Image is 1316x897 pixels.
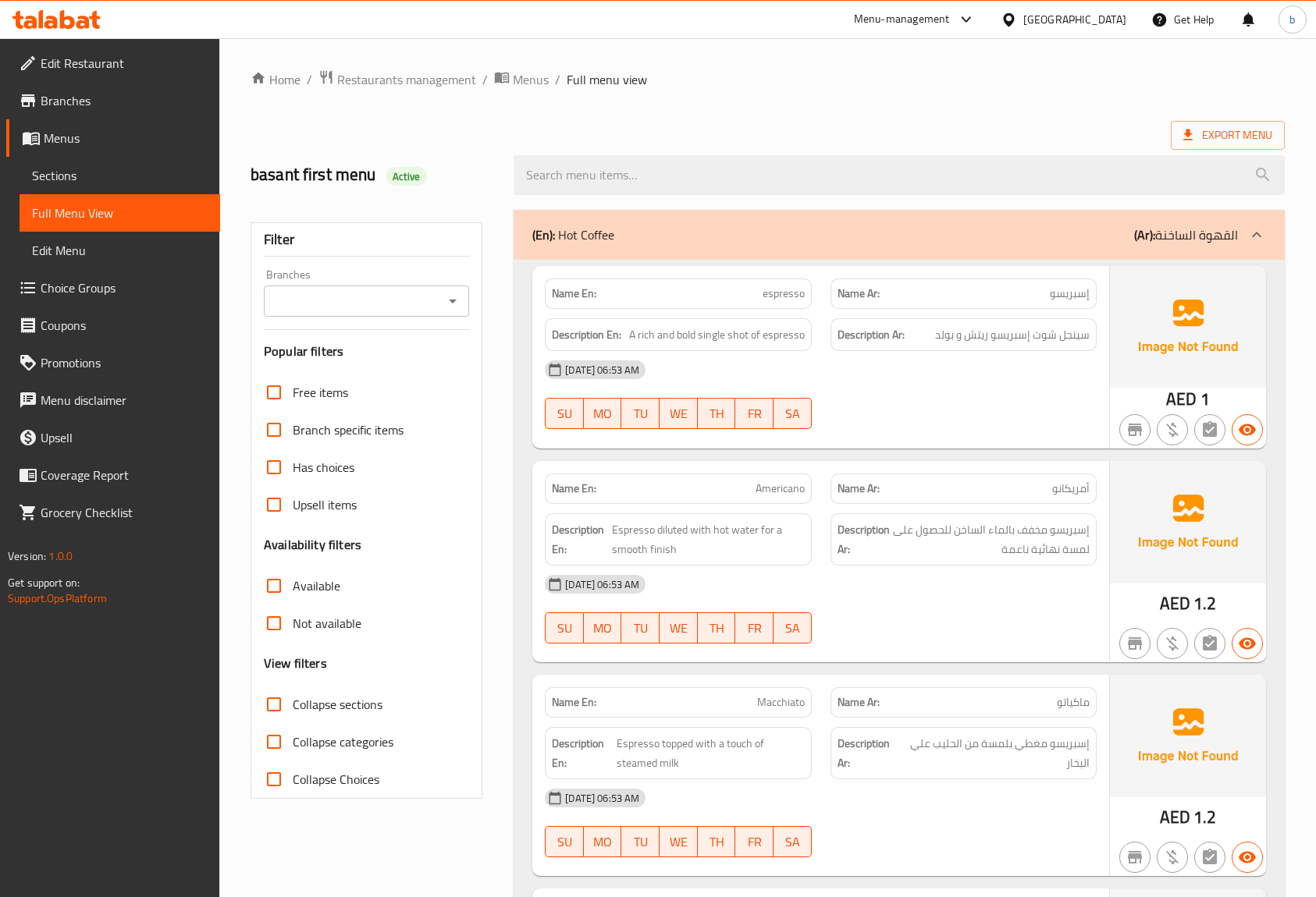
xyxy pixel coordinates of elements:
[552,402,578,425] span: SU
[1110,675,1266,796] img: Ae5nvW7+0k+MAAAAAElFTkSuQmCC
[552,520,608,558] strong: Description En:
[742,617,767,640] span: FR
[20,194,220,232] a: Full Menu View
[1171,121,1285,150] span: Export Menu
[698,826,736,857] button: TH
[41,54,208,73] span: Edit Restaurant
[251,70,301,89] a: Home
[621,826,660,857] button: TU
[590,831,616,853] span: MO
[32,166,208,185] span: Sections
[838,694,880,711] strong: Name Ar:
[584,612,622,643] button: MO
[44,129,208,147] span: Menus
[6,269,220,307] a: Choice Groups
[1160,802,1190,832] span: AED
[513,70,549,89] span: Menus
[264,223,469,257] div: Filter
[628,617,653,640] span: TU
[902,734,1090,772] span: إسبريسو مغطي بلمسة من الحليب علي البخار
[666,402,692,425] span: WE
[41,316,208,335] span: Coupons
[742,402,767,425] span: FR
[552,734,614,772] strong: Description En:
[1050,285,1090,302] span: إسبريسو
[545,826,584,857] button: SU
[552,694,596,711] strong: Name En:
[48,546,73,566] span: 1.0.0
[621,398,660,429] button: TU
[666,831,692,853] span: WE
[545,398,584,429] button: SU
[6,456,220,494] a: Coverage Report
[559,791,646,806] span: [DATE] 06:53 AM
[41,503,208,522] span: Grocery Checklist
[1193,802,1216,832] span: 1.2
[251,69,1285,90] nav: breadcrumb
[735,398,774,429] button: FR
[545,612,584,643] button: SU
[41,391,208,409] span: Menu disclaimer
[293,576,340,595] span: Available
[612,520,805,558] span: Espresso diluted with hot water for a smooth finish
[590,402,616,425] span: MO
[293,770,379,789] span: Collapse Choices
[6,344,220,381] a: Promotions
[251,163,495,186] h2: basant first menu
[774,398,812,429] button: SA
[8,588,107,608] a: Support.OpsPlatform
[629,325,805,345] span: A rich and bold single shot of espresso
[293,458,354,477] span: Has choices
[893,520,1090,558] span: إسبريسو مخفف بالماء الساخن للحصول على لمسة نهائية ناعمة
[1110,266,1266,388] img: Ae5nvW7+0k+MAAAAAElFTkSuQmCC
[780,831,806,853] span: SA
[559,577,646,592] span: [DATE] 06:53 AM
[20,232,220,269] a: Edit Menu
[704,831,730,853] span: TH
[1194,414,1225,445] button: Not has choices
[337,70,476,89] span: Restaurants management
[774,826,812,857] button: SA
[6,307,220,344] a: Coupons
[6,381,220,419] a: Menu disclaimer
[6,44,220,82] a: Edit Restaurant
[1166,384,1197,414] span: AED
[20,157,220,194] a: Sections
[1052,480,1090,497] span: أمريكانو
[838,480,880,497] strong: Name Ar:
[660,398,698,429] button: WE
[698,612,736,643] button: TH
[838,520,890,558] strong: Description Ar:
[8,573,80,593] span: Get support on:
[838,734,899,772] strong: Description Ar:
[756,480,805,497] span: Americano
[293,695,382,714] span: Collapse sections
[494,69,549,90] a: Menus
[552,831,578,853] span: SU
[838,325,905,345] strong: Description Ar:
[628,831,653,853] span: TU
[482,70,488,89] li: /
[41,428,208,447] span: Upsell
[704,402,730,425] span: TH
[838,285,880,302] strong: Name Ar:
[307,70,312,89] li: /
[742,831,767,853] span: FR
[264,342,469,360] h3: Popular filters
[590,617,616,640] span: MO
[32,204,208,222] span: Full Menu View
[293,495,357,514] span: Upsell items
[757,694,805,711] span: Macchiato
[660,826,698,857] button: WE
[935,325,1090,345] span: سينجل شوت إسبريسو ريتش و بولد
[854,10,950,29] div: Menu-management
[1194,842,1225,873] button: Not has choices
[780,402,806,425] span: SA
[617,734,805,772] span: Espresso topped with a touch of steamed milk
[514,155,1285,195] input: search
[6,119,220,157] a: Menus
[1183,126,1272,145] span: Export Menu
[1232,842,1263,873] button: Available
[41,91,208,110] span: Branches
[264,536,361,554] h3: Availability filters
